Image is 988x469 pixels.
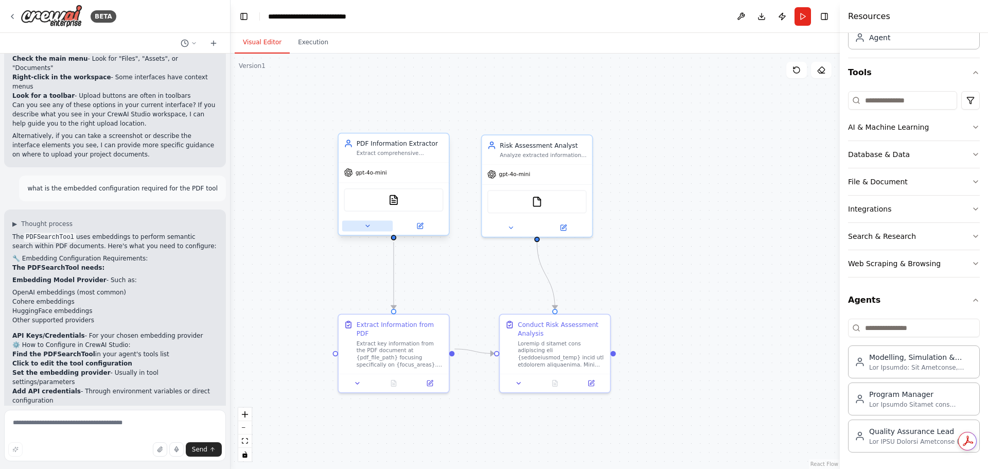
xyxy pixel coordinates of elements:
[12,54,218,73] li: - Look for "Files", "Assets", or "Documents"
[848,10,890,23] h4: Resources
[848,204,891,214] div: Integrations
[848,286,980,315] button: Agents
[12,275,218,285] p: - Such as:
[12,332,85,339] strong: API Keys/Credentials
[532,196,542,207] img: FileReadTool
[91,10,116,23] div: BETA
[481,134,593,237] div: Risk Assessment AnalystAnalyze extracted information to conduct focused risk assessments for {org...
[12,387,218,405] li: - Through environment variables or direct configuration
[235,32,290,54] button: Visual Editor
[12,340,218,350] h2: ⚙️ How to Configure in CrewAI Studio:
[12,276,107,284] strong: Embedding Model Provider
[848,114,980,141] button: AI & Machine Learning
[238,408,252,421] button: zoom in
[12,297,218,306] li: Cohere embeddings
[500,151,587,159] div: Analyze extracted information to conduct focused risk assessments for {organization_type}, identi...
[848,177,908,187] div: File & Document
[848,168,980,195] button: File & Document
[12,254,218,263] h2: 🔧 Embedding Configuration Requirements:
[12,306,218,316] li: HuggingFace embeddings
[499,314,611,393] div: Conduct Risk Assessment AnalysisLoremip d sitamet cons adipiscing eli {seddoeiusmod_temp} incid u...
[12,232,218,251] p: The uses embeddings to perform semantic search within PDF documents. Here's what you need to conf...
[192,445,207,454] span: Send
[848,141,980,168] button: Database & Data
[239,62,266,70] div: Version 1
[395,220,445,231] button: Open in side panel
[205,37,222,49] button: Start a new chat
[869,363,973,372] div: Lor Ipsumdo: Sit Ametconse, Adipiscing & Elitsedd Eiusmod Temporinci utla etdolorema al eni admin...
[357,150,444,157] div: Extract comprehensive information from PDF documents by searching through their content to identi...
[12,264,104,271] strong: The PDFSearchTool needs:
[12,369,111,376] strong: Set the embedding provider
[27,184,218,193] p: what is the embedded configuration required for the PDF tool
[389,242,398,309] g: Edge from ae151039-55a2-41ab-99f7-35b2380bce7e to caec43a4-e226-40b5-a99e-d3e49def28c6
[848,315,980,461] div: Agents
[186,442,222,457] button: Send
[177,37,201,49] button: Switch to previous chat
[848,58,980,87] button: Tools
[268,11,377,22] nav: breadcrumb
[869,401,973,409] div: Lor Ipsumdo Sitamet cons adipisc eli seddoeiu, temporinc, utl etdolore ma al enimad minimven quis...
[338,134,450,237] div: PDF Information ExtractorExtract comprehensive information from PDF documents by searching throug...
[12,73,218,91] li: - Some interfaces have context menus
[338,314,450,393] div: Extract Information from PDFExtract key information from the PDF document at {pdf_file_path} focu...
[533,242,559,309] g: Edge from 865f6545-46ba-4a07-b345-fb35409d6067 to 57a002bd-30bc-410a-95ee-cad871396a26
[454,344,494,358] g: Edge from caec43a4-e226-40b5-a99e-d3e49def28c6 to 57a002bd-30bc-410a-95ee-cad871396a26
[500,141,587,150] div: Risk Assessment Analyst
[869,352,973,362] div: Modelling, Simulation & Analysis Systems Specialist
[290,32,337,54] button: Execution
[518,340,605,369] div: Loremip d sitamet cons adipiscing eli {seddoeiusmod_temp} incid utl etdolorem aliquaenima. Minim ...
[12,368,218,387] li: - Usually in tool settings/parameters
[237,9,251,24] button: Hide left sidebar
[848,250,980,277] button: Web Scraping & Browsing
[869,438,973,446] div: Lor IPSU Dolorsi Ametconse (AD) Elit se doeiusmodte inc utlaboreetdo, magnaaliqua, eni adminimven...
[869,389,973,399] div: Program Manager
[576,378,607,389] button: Open in side panel
[8,442,23,457] button: Improve this prompt
[12,92,75,99] strong: Look for a toolbar
[12,220,17,228] span: ▶
[12,350,218,359] li: in your agent's tools list
[414,378,445,389] button: Open in side panel
[810,461,838,467] a: React Flow attribution
[238,408,252,461] div: React Flow controls
[12,91,218,100] li: - Upload buttons are often in toolbars
[12,131,218,159] p: Alternatively, if you can take a screenshot or describe the interface elements you see, I can pro...
[356,169,387,176] span: gpt-4o-mini
[12,331,218,340] p: - For your chosen embedding provider
[12,405,218,414] h2: 🔑 Common Environment Variables Needed:
[238,421,252,435] button: zoom out
[238,435,252,448] button: fit view
[848,196,980,222] button: Integrations
[848,231,916,241] div: Search & Research
[12,351,95,358] strong: Find the PDFSearchTool
[12,360,132,367] strong: Click to edit the tool configuration
[12,74,111,81] strong: Right-click in the workspace
[153,442,167,457] button: Upload files
[817,9,832,24] button: Hide right sidebar
[24,233,76,242] code: PDFSearchTool
[357,139,444,148] div: PDF Information Extractor
[869,32,890,43] div: Agent
[848,258,941,269] div: Web Scraping & Browsing
[12,55,88,62] strong: Check the main menu
[357,340,444,369] div: Extract key information from the PDF document at {pdf_file_path} focusing specifically on {focus_...
[12,288,218,297] li: OpenAI embeddings (most common)
[848,87,980,286] div: Tools
[848,149,910,160] div: Database & Data
[21,5,82,28] img: Logo
[869,426,973,437] div: Quality Assurance Lead
[12,388,81,395] strong: Add API credentials
[12,100,218,128] p: Can you see any of these options in your current interface? If you describe what you see in your ...
[238,448,252,461] button: toggle interactivity
[518,320,605,338] div: Conduct Risk Assessment Analysis
[21,220,73,228] span: Thought process
[499,171,531,178] span: gpt-4o-mini
[12,220,73,228] button: ▶Thought process
[12,316,218,325] li: Other supported providers
[389,195,399,205] img: PDFSearchTool
[848,122,929,132] div: AI & Machine Learning
[169,442,184,457] button: Click to speak your automation idea
[538,222,588,233] button: Open in side panel
[848,223,980,250] button: Search & Research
